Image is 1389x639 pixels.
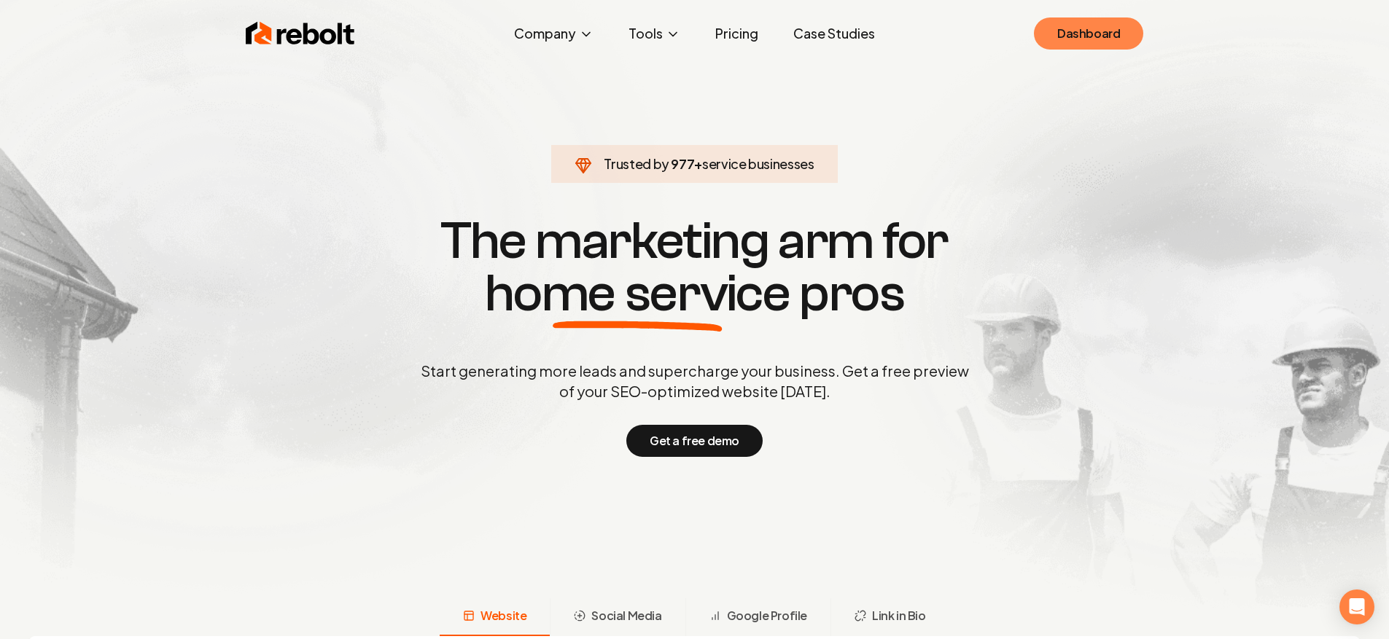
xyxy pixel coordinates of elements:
[550,598,685,636] button: Social Media
[502,19,605,48] button: Company
[685,598,830,636] button: Google Profile
[485,267,790,320] span: home service
[872,607,926,624] span: Link in Bio
[246,19,355,48] img: Rebolt Logo
[727,607,807,624] span: Google Profile
[626,425,763,457] button: Get a free demo
[830,598,949,636] button: Link in Bio
[617,19,692,48] button: Tools
[440,598,550,636] button: Website
[591,607,661,624] span: Social Media
[418,361,972,401] p: Start generating more leads and supercharge your business. Get a free preview of your SEO-optimiz...
[345,215,1045,320] h1: The marketing arm for pros
[1034,17,1143,50] a: Dashboard
[782,19,887,48] a: Case Studies
[671,154,694,174] span: 977
[694,155,702,172] span: +
[704,19,770,48] a: Pricing
[1339,589,1374,624] div: Open Intercom Messenger
[480,607,526,624] span: Website
[604,155,669,172] span: Trusted by
[702,155,814,172] span: service businesses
